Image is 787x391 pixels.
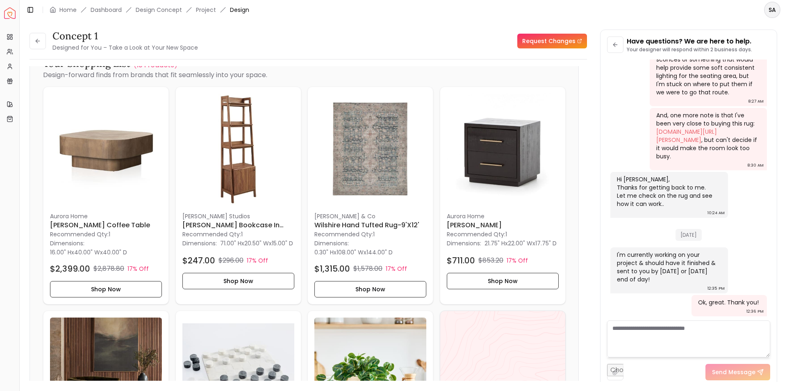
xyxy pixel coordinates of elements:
p: $1,578.00 [353,263,382,273]
p: aurora home [447,212,559,220]
p: $296.00 [218,255,243,265]
span: 144.00" D [366,248,393,256]
span: Design [230,6,249,14]
small: Designed for You – Take a Look at Your New Space [52,43,198,52]
a: Wilshire Hand Tufted Rug-9'x12' image[PERSON_NAME] & CoWilshire Hand Tufted Rug-9'x12'Recommended... [307,87,433,304]
a: Dashboard [91,6,122,14]
p: Recommended Qty: 1 [314,230,426,238]
img: Wilshire Hand Tufted Rug-9'x12' image [314,94,426,206]
p: Dimensions: [314,238,349,248]
span: 71.00" H [220,239,241,247]
a: Home [59,6,77,14]
p: Dimensions: [50,238,84,248]
p: [PERSON_NAME] Studios [182,212,294,220]
p: x x [50,248,127,256]
h4: $247.00 [182,254,215,266]
a: Spacejoy [4,7,16,19]
span: 108.00" W [337,248,364,256]
img: Breni Wood Bookcase in Walnut image [182,94,294,206]
span: 40.00" W [74,248,100,256]
span: 15.00" D [272,239,293,247]
h6: [PERSON_NAME] [447,220,559,230]
a: [DOMAIN_NAME][URL][PERSON_NAME] [656,128,717,144]
a: Request Changes [517,34,587,48]
p: Dimensions: [447,238,481,248]
div: 12:35 PM [707,284,725,293]
h6: Wilshire Hand Tufted Rug-9'x12' [314,220,426,230]
p: aurora home [50,212,162,220]
div: And, one more note is that I've been very close to buying this rug: , but can't decide if it woul... [656,111,759,160]
p: Have questions? We are here to help. [627,37,752,46]
p: x x [484,239,557,247]
h4: $1,315.00 [314,263,350,274]
button: Shop Now [314,281,426,297]
span: 17.75" D [535,239,557,247]
img: Sophie Nightstand image [447,94,559,206]
span: 16.00" H [50,248,71,256]
button: SA [764,2,780,18]
div: 8:27 AM [748,97,764,105]
div: Ok, great. Thank you! [698,298,759,306]
a: Sophie Nightstand imageaurora home[PERSON_NAME]Recommended Qty:1Dimensions:21.75" Hx22.00" Wx17.7... [440,87,566,304]
p: 17% Off [127,264,149,272]
span: 40.00" D [103,248,127,256]
p: Recommended Qty: 1 [182,230,294,238]
a: Breni Wood Bookcase in Walnut image[PERSON_NAME] Studios[PERSON_NAME] Bookcase in [GEOGRAPHIC_DAT... [175,87,301,304]
h4: $2,399.00 [50,263,90,274]
p: x x [220,239,293,247]
h4: $711.00 [447,254,475,266]
p: Design-forward finds from brands that fit seamlessly into your space. [43,70,565,80]
button: Shop Now [50,281,162,297]
span: SA [765,2,780,17]
span: 21.75" H [484,239,505,247]
p: 17% Off [386,264,407,272]
div: 8:30 AM [747,161,764,169]
p: 17% Off [247,256,268,264]
p: Recommended Qty: 1 [50,230,162,238]
a: Blanco Coffee Table imageaurora home[PERSON_NAME] Coffee TableRecommended Qty:1Dimensions:16.00" ... [43,87,169,304]
p: [PERSON_NAME] & Co [314,212,426,220]
p: Dimensions: [182,238,217,248]
nav: breadcrumb [50,6,249,14]
img: Spacejoy Logo [4,7,16,19]
div: 10:24 AM [707,209,725,217]
button: Shop Now [182,272,294,289]
p: Your designer will respond within 2 business days. [627,46,752,53]
div: Sophie Nightstand [440,87,566,304]
div: Breni Wood Bookcase in Walnut [175,87,301,304]
p: Recommended Qty: 1 [447,230,559,238]
span: [DATE] [676,229,702,241]
img: Blanco Coffee Table image [50,94,162,206]
span: 22.00" W [508,239,532,247]
div: 12:36 PM [746,307,764,316]
span: 0.30" H [314,248,334,256]
div: Wilshire Hand Tufted Rug-9'x12' [307,87,433,304]
p: $853.20 [478,255,503,265]
li: Design Concept [136,6,182,14]
div: I'm currently working on your project & should have it finished & sent to you by [DATE] or [DATE]... [617,251,720,284]
a: Project [196,6,216,14]
button: Shop Now [447,272,559,289]
p: $2,878.80 [93,263,124,273]
div: Blanco Coffee Table [43,87,169,304]
p: x x [314,248,393,256]
h6: [PERSON_NAME] Coffee Table [50,220,162,230]
h3: concept 1 [52,30,198,43]
div: Hi [PERSON_NAME], Thanks for getting back to me. Let me check on the rug and see how it can work.. [617,175,720,208]
p: 17% Off [507,256,528,264]
span: 20.50" W [244,239,269,247]
h6: [PERSON_NAME] Bookcase in [GEOGRAPHIC_DATA] [182,220,294,230]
